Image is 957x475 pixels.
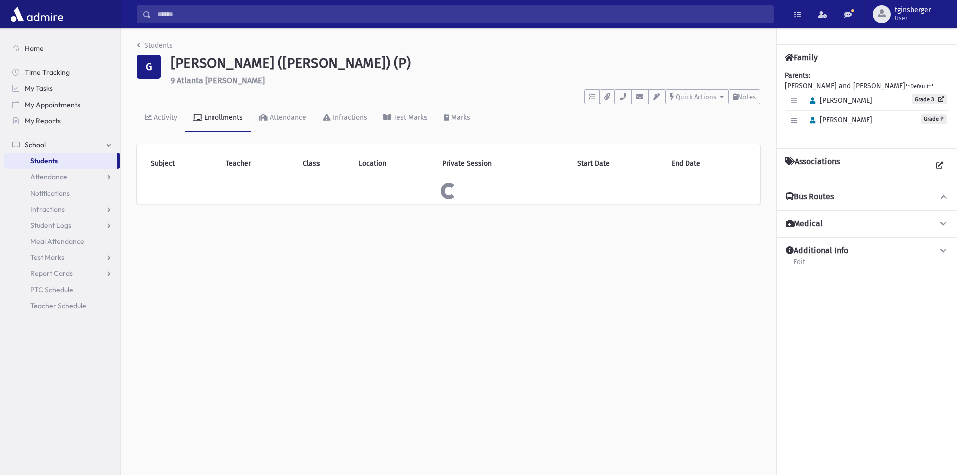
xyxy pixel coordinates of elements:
[4,153,117,169] a: Students
[912,94,947,104] a: Grade 3
[4,40,120,56] a: Home
[785,71,810,80] b: Parents:
[666,152,752,175] th: End Date
[25,116,61,125] span: My Reports
[185,104,251,132] a: Enrollments
[353,152,436,175] th: Location
[331,113,367,122] div: Infractions
[4,137,120,153] a: School
[30,172,67,181] span: Attendance
[785,53,818,62] h4: Family
[786,219,823,229] h4: Medical
[171,76,760,85] h6: 9 Atlanta [PERSON_NAME]
[785,192,949,202] button: Bus Routes
[30,237,84,246] span: Meal Attendance
[785,219,949,229] button: Medical
[785,246,949,256] button: Additional Info
[30,221,71,230] span: Student Logs
[436,152,571,175] th: Private Session
[30,269,73,278] span: Report Cards
[30,188,70,198] span: Notifications
[728,89,760,104] button: Notes
[921,114,947,124] span: Grade P
[268,113,306,122] div: Attendance
[137,40,173,55] nav: breadcrumb
[4,249,120,265] a: Test Marks
[314,104,375,132] a: Infractions
[30,301,86,310] span: Teacher Schedule
[895,6,931,14] span: tginsberger
[4,80,120,97] a: My Tasks
[202,113,243,122] div: Enrollments
[171,55,760,72] h1: [PERSON_NAME] ([PERSON_NAME]) (P)
[4,265,120,281] a: Report Cards
[137,104,185,132] a: Activity
[738,93,756,101] span: Notes
[297,152,353,175] th: Class
[4,233,120,249] a: Meal Attendance
[30,253,64,262] span: Test Marks
[449,113,470,122] div: Marks
[436,104,478,132] a: Marks
[676,93,716,101] span: Quick Actions
[137,41,173,50] a: Students
[4,298,120,314] a: Teacher Schedule
[4,217,120,233] a: Student Logs
[30,285,73,294] span: PTC Schedule
[786,192,834,202] h4: Bus Routes
[220,152,297,175] th: Teacher
[152,113,177,122] div: Activity
[785,157,840,175] h4: Associations
[4,201,120,217] a: Infractions
[665,89,728,104] button: Quick Actions
[805,116,872,124] span: [PERSON_NAME]
[391,113,428,122] div: Test Marks
[30,156,58,165] span: Students
[805,96,872,105] span: [PERSON_NAME]
[25,68,70,77] span: Time Tracking
[571,152,666,175] th: Start Date
[30,205,65,214] span: Infractions
[786,246,848,256] h4: Additional Info
[895,14,931,22] span: User
[8,4,66,24] img: AdmirePro
[4,185,120,201] a: Notifications
[251,104,314,132] a: Attendance
[145,152,220,175] th: Subject
[931,157,949,175] a: View all Associations
[25,44,44,53] span: Home
[4,281,120,298] a: PTC Schedule
[137,55,161,79] div: G
[25,140,46,149] span: School
[25,100,80,109] span: My Appointments
[4,64,120,80] a: Time Tracking
[785,70,949,140] div: [PERSON_NAME] and [PERSON_NAME]
[25,84,53,93] span: My Tasks
[375,104,436,132] a: Test Marks
[4,97,120,113] a: My Appointments
[793,256,806,274] a: Edit
[151,5,773,23] input: Search
[4,169,120,185] a: Attendance
[4,113,120,129] a: My Reports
